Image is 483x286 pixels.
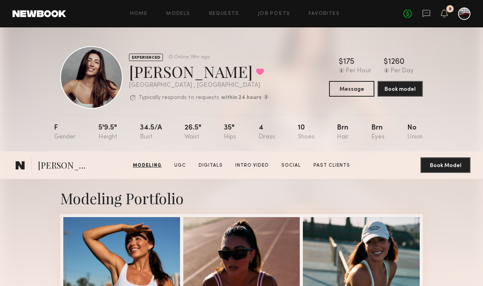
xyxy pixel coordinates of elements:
div: $ [384,58,388,66]
div: 9 [449,7,451,11]
a: Models [166,11,190,16]
div: 10 [298,124,315,140]
div: 4 [259,124,275,140]
a: UGC [171,162,189,169]
div: Online 19hr ago [174,55,210,60]
a: Home [130,11,148,16]
div: [GEOGRAPHIC_DATA] , [GEOGRAPHIC_DATA] [129,82,269,89]
a: Social [278,162,304,169]
div: 35" [224,124,236,140]
div: Per Day [391,68,413,75]
div: 26.5" [184,124,201,140]
div: 34.5/a [140,124,162,140]
a: Favorites [309,11,340,16]
div: EXPERIENCED [129,54,163,61]
button: Message [329,81,374,97]
div: Brn [371,124,385,140]
b: within 24 hours [221,95,261,101]
a: Modeling [130,162,165,169]
div: Per Hour [346,68,371,75]
a: Past Clients [310,162,353,169]
div: [PERSON_NAME] [129,61,269,82]
div: F [54,124,76,140]
span: [PERSON_NAME] [38,159,92,173]
button: Book Model [420,157,470,173]
a: Digitals [195,162,226,169]
p: Typically responds to requests [139,95,219,101]
a: Job Posts [258,11,290,16]
div: Brn [337,124,349,140]
a: Intro Video [232,162,272,169]
div: 1260 [388,58,404,66]
div: $ [339,58,343,66]
div: Modeling Portfolio [60,189,423,208]
button: Book model [377,81,423,97]
div: 175 [343,58,354,66]
a: Book Model [420,162,470,168]
div: No [407,124,423,140]
a: Requests [209,11,239,16]
div: 5'9.5" [98,124,117,140]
